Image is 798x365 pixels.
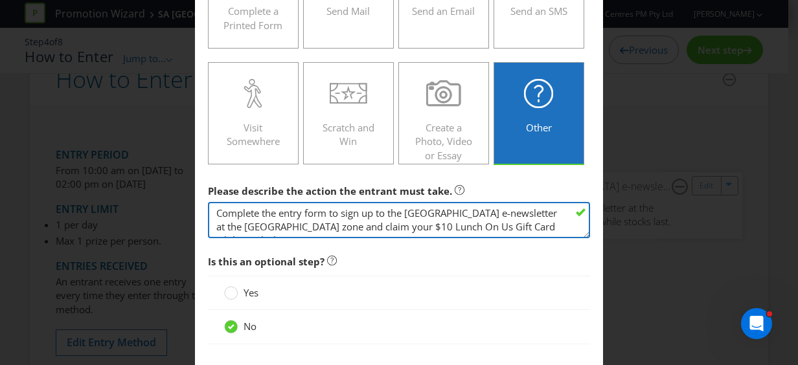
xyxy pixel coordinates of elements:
iframe: Intercom live chat [741,308,772,339]
span: No [244,320,256,333]
span: Send an Email [412,5,475,17]
span: Send Mail [326,5,370,17]
span: Create a Photo, Video or Essay [415,121,472,162]
span: Is this an optional step? [208,255,325,268]
span: Please describe the action the entrant must take. [208,184,452,197]
textarea: Complete the entry form to sign up to the [GEOGRAPHIC_DATA] e-newsletter at the [GEOGRAPHIC_DATA]... [208,202,590,239]
span: Visit Somewhere [227,121,280,148]
span: Complete a Printed Form [223,5,282,31]
span: Send an SMS [510,5,567,17]
span: Scratch and Win [323,121,374,148]
span: Yes [244,286,258,299]
span: Other [526,121,552,134]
